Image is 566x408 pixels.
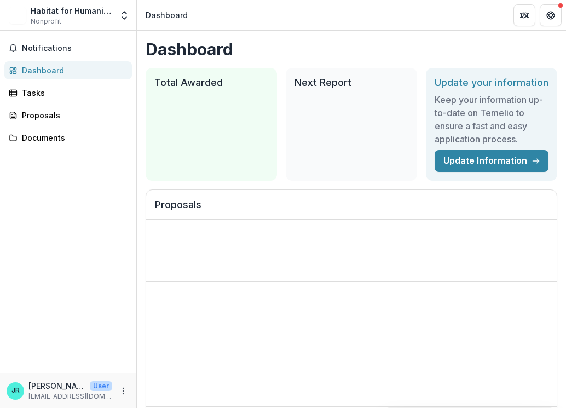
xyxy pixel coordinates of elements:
div: Tasks [22,87,123,99]
h2: Total Awarded [154,77,268,89]
p: User [90,381,112,391]
div: Jacqueline Richter [11,387,20,394]
a: Documents [4,129,132,147]
p: [PERSON_NAME] [28,380,85,392]
button: Partners [513,4,535,26]
h2: Next Report [294,77,408,89]
nav: breadcrumb [141,7,192,23]
a: Tasks [4,84,132,102]
h2: Proposals [155,199,548,220]
button: Open entity switcher [117,4,132,26]
div: Documents [22,132,123,143]
h2: Update your information [435,77,548,89]
div: Dashboard [146,9,188,21]
button: Notifications [4,39,132,57]
div: Proposals [22,110,123,121]
div: Dashboard [22,65,123,76]
h3: Keep your information up-to-date on Temelio to ensure a fast and easy application process. [435,93,548,146]
button: More [117,384,130,398]
div: Habitat for Humanity of Eastern [US_STATE], Inc. [31,5,112,16]
a: Proposals [4,106,132,124]
span: Notifications [22,44,128,53]
span: Nonprofit [31,16,61,26]
p: [EMAIL_ADDRESS][DOMAIN_NAME] [28,392,112,401]
button: Get Help [540,4,562,26]
a: Update Information [435,150,548,172]
a: Dashboard [4,61,132,79]
h1: Dashboard [146,39,557,59]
